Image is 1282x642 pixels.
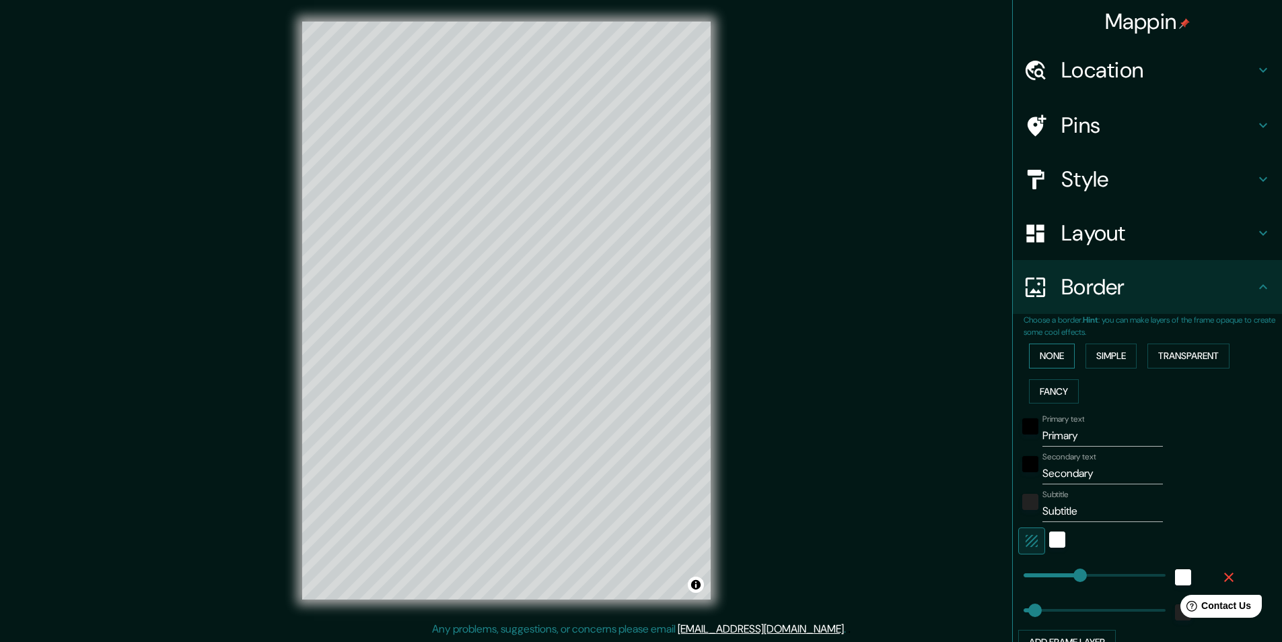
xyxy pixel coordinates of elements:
[1013,260,1282,314] div: Border
[688,577,704,593] button: Toggle attribution
[1049,532,1065,548] button: white
[1013,152,1282,206] div: Style
[1013,206,1282,260] div: Layout
[1061,274,1255,300] h4: Border
[1022,456,1038,472] button: black
[1042,414,1084,425] label: Primary text
[1162,589,1267,627] iframe: Help widget launcher
[1013,43,1282,97] div: Location
[848,621,851,637] div: .
[1175,569,1191,585] button: white
[846,621,848,637] div: .
[678,622,844,636] a: [EMAIL_ADDRESS][DOMAIN_NAME]
[1061,112,1255,139] h4: Pins
[1179,18,1190,29] img: pin-icon.png
[1013,98,1282,152] div: Pins
[1029,344,1075,368] button: None
[1022,494,1038,510] button: color-222222
[1022,418,1038,435] button: black
[1061,166,1255,193] h4: Style
[1147,344,1230,368] button: Transparent
[432,621,846,637] p: Any problems, suggestions, or concerns please email .
[1042,451,1096,463] label: Secondary text
[1029,379,1079,404] button: Fancy
[1042,489,1069,501] label: Subtitle
[1085,344,1137,368] button: Simple
[1105,8,1190,35] h4: Mappin
[1024,314,1282,338] p: Choose a border. : you can make layers of the frame opaque to create some cool effects.
[1061,57,1255,84] h4: Location
[1083,315,1098,325] b: Hint
[1061,220,1255,247] h4: Layout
